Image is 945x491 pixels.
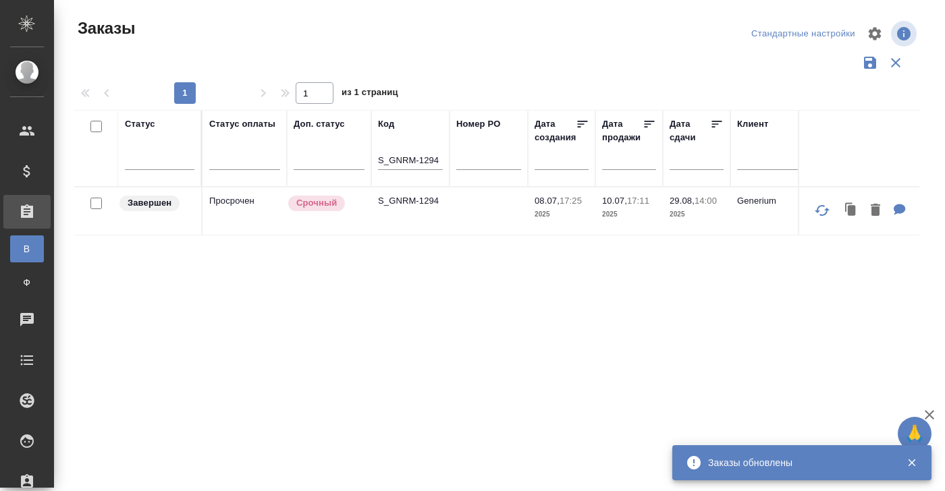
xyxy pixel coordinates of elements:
[209,117,275,131] div: Статус оплаты
[883,50,909,76] button: Сбросить фильтры
[17,242,37,256] span: В
[287,194,364,212] div: Выставляется автоматически, если на указанный объем услуг необходимо больше времени в стандартном...
[670,117,710,144] div: Дата сдачи
[560,196,582,206] p: 17:25
[128,196,171,210] p: Завершен
[737,117,768,131] div: Клиент
[342,84,398,104] span: из 1 страниц
[903,420,926,448] span: 🙏
[378,194,443,208] p: S_GNRM-1294
[670,208,724,221] p: 2025
[859,18,891,50] span: Настроить таблицу
[202,187,287,235] td: Просрочен
[125,117,155,131] div: Статус
[748,24,859,45] div: split button
[857,50,883,76] button: Сохранить фильтры
[891,21,919,47] span: Посмотреть информацию
[695,196,717,206] p: 14:00
[535,208,589,221] p: 2025
[602,117,643,144] div: Дата продажи
[456,117,500,131] div: Номер PO
[806,194,838,227] button: Обновить
[296,196,337,210] p: Срочный
[708,456,886,469] div: Заказы обновлены
[627,196,649,206] p: 17:11
[535,117,576,144] div: Дата создания
[118,194,194,212] div: Выставляет КМ при направлении счета или после выполнения всех работ/сдачи заказа клиенту. Окончат...
[602,196,627,206] p: 10.07,
[74,18,135,39] span: Заказы
[864,197,887,225] button: Удалить
[294,117,345,131] div: Доп. статус
[838,197,864,225] button: Клонировать
[10,269,44,296] a: Ф
[737,194,802,208] p: Generium
[17,276,37,289] span: Ф
[378,117,394,131] div: Код
[602,208,656,221] p: 2025
[670,196,695,206] p: 29.08,
[535,196,560,206] p: 08.07,
[898,417,932,451] button: 🙏
[898,457,925,469] button: Закрыть
[10,235,44,262] a: В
